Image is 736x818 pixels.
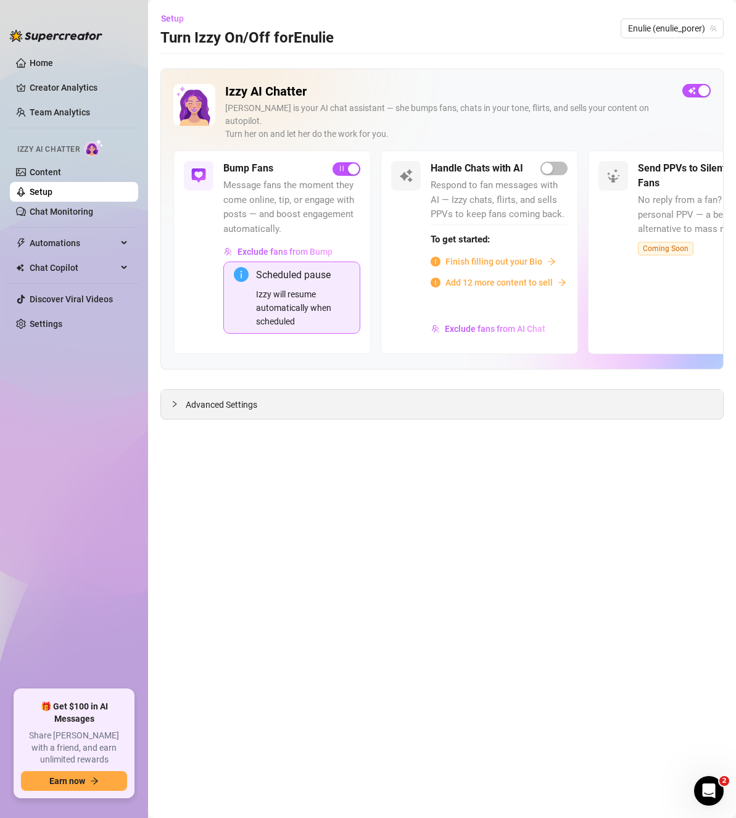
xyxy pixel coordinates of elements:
a: Content [30,167,61,177]
span: info-circle [431,257,440,266]
span: Advanced Settings [186,398,257,411]
h5: Bump Fans [223,161,273,176]
button: Exclude fans from Bump [223,242,333,262]
span: Izzy AI Chatter [17,144,80,155]
a: Team Analytics [30,107,90,117]
img: svg%3e [431,324,440,333]
img: logo-BBDzfeDw.svg [10,30,102,42]
span: Exclude fans from Bump [238,247,333,257]
img: Izzy AI Chatter [173,84,215,126]
span: team [709,25,717,32]
div: Izzy will resume automatically when scheduled [256,287,350,328]
img: svg%3e [224,247,233,256]
iframe: Intercom live chat [694,776,724,806]
span: Automations [30,233,117,253]
img: svg%3e [399,168,413,183]
span: Finish filling out your Bio [445,255,542,268]
span: info-circle [234,267,249,282]
a: Chat Monitoring [30,207,93,217]
span: Earn now [49,776,85,786]
strong: To get started: [431,234,490,245]
img: svg%3e [606,168,621,183]
span: Share [PERSON_NAME] with a friend, and earn unlimited rewards [21,730,127,766]
h5: Handle Chats with AI [431,161,523,176]
img: AI Chatter [85,139,104,157]
span: arrow-right [547,257,556,266]
button: Setup [160,9,194,28]
div: Scheduled pause [256,267,350,283]
div: collapsed [171,397,186,411]
a: Setup [30,187,52,197]
span: info-circle [431,278,440,287]
span: Exclude fans from AI Chat [445,324,545,334]
button: Earn nowarrow-right [21,771,127,791]
div: [PERSON_NAME] is your AI chat assistant — she bumps fans, chats in your tone, flirts, and sells y... [225,102,672,141]
h3: Turn Izzy On/Off for Enulie [160,28,334,48]
span: thunderbolt [16,238,26,248]
span: arrow-right [558,278,566,287]
img: Chat Copilot [16,263,24,272]
a: Creator Analytics [30,78,128,97]
span: Respond to fan messages with AI — Izzy chats, flirts, and sells PPVs to keep fans coming back. [431,178,568,222]
span: 2 [719,776,729,786]
span: collapsed [171,400,178,408]
img: svg%3e [191,168,206,183]
span: Chat Copilot [30,258,117,278]
h2: Izzy AI Chatter [225,84,672,99]
span: Enulie (enulie_porer) [628,19,716,38]
span: Setup [161,14,184,23]
a: Discover Viral Videos [30,294,113,304]
button: Exclude fans from AI Chat [431,319,546,339]
a: Settings [30,319,62,329]
span: Message fans the moment they come online, tip, or engage with posts — and boost engagement automa... [223,178,360,236]
span: Add 12 more content to sell [445,276,553,289]
span: 🎁 Get $100 in AI Messages [21,701,127,725]
a: Home [30,58,53,68]
span: arrow-right [90,777,99,785]
span: Coming Soon [638,242,693,255]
